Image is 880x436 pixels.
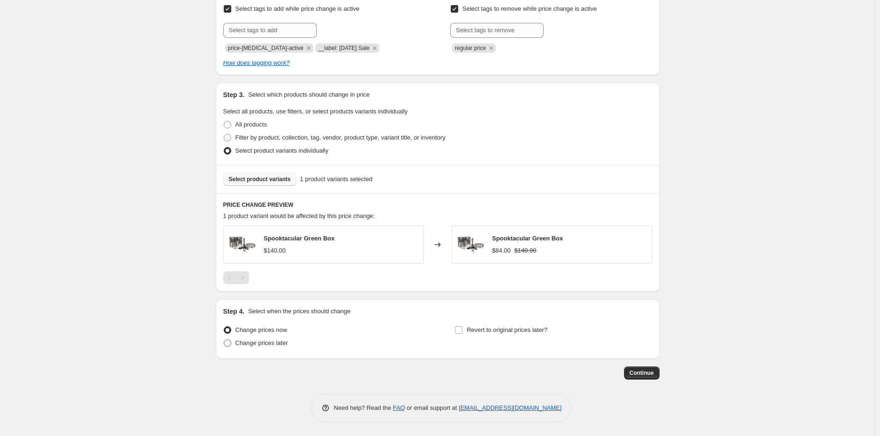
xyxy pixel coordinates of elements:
span: Select tags to add while price change is active [235,5,360,12]
button: Remove price-change-job-active [305,44,313,52]
nav: Pagination [223,271,249,284]
span: Select tags to remove while price change is active [462,5,597,12]
div: $84.00 [492,246,511,255]
span: 1 product variants selected [300,175,372,184]
button: Select product variants [223,173,297,186]
span: Need help? Read the [334,404,393,411]
a: How does tagging work? [223,59,290,66]
a: [EMAIL_ADDRESS][DOMAIN_NAME] [459,404,561,411]
span: Spooktacular Green Box [492,235,563,242]
span: Select product variants [229,176,291,183]
span: or email support at [405,404,459,411]
span: Change prices now [235,326,287,333]
span: Change prices later [235,339,288,346]
button: Remove __label: Halloween Sale [370,44,379,52]
span: Continue [630,369,654,377]
p: Select when the prices should change [248,307,350,316]
img: SkullBeakerSet_80x.png [228,231,256,259]
span: Revert to original prices later? [467,326,547,333]
span: Select product variants individually [235,147,328,154]
h2: Step 3. [223,90,245,99]
p: Select which products should change in price [248,90,369,99]
div: $140.00 [264,246,286,255]
button: Continue [624,366,660,380]
span: Select all products, use filters, or select products variants individually [223,108,408,115]
span: __label: Halloween Sale [318,45,370,51]
input: Select tags to remove [450,23,544,38]
a: FAQ [393,404,405,411]
img: SkullBeakerSet_80x.png [457,231,485,259]
span: Spooktacular Green Box [264,235,335,242]
span: Filter by product, collection, tag, vendor, product type, variant title, or inventory [235,134,446,141]
input: Select tags to add [223,23,317,38]
span: All products [235,121,267,128]
span: price-change-job-active [228,45,304,51]
span: regular price [455,45,486,51]
strike: $140.00 [514,246,536,255]
h2: Step 4. [223,307,245,316]
h6: PRICE CHANGE PREVIEW [223,201,652,209]
span: 1 product variant would be affected by this price change: [223,212,375,219]
button: Remove regular price [487,44,496,52]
